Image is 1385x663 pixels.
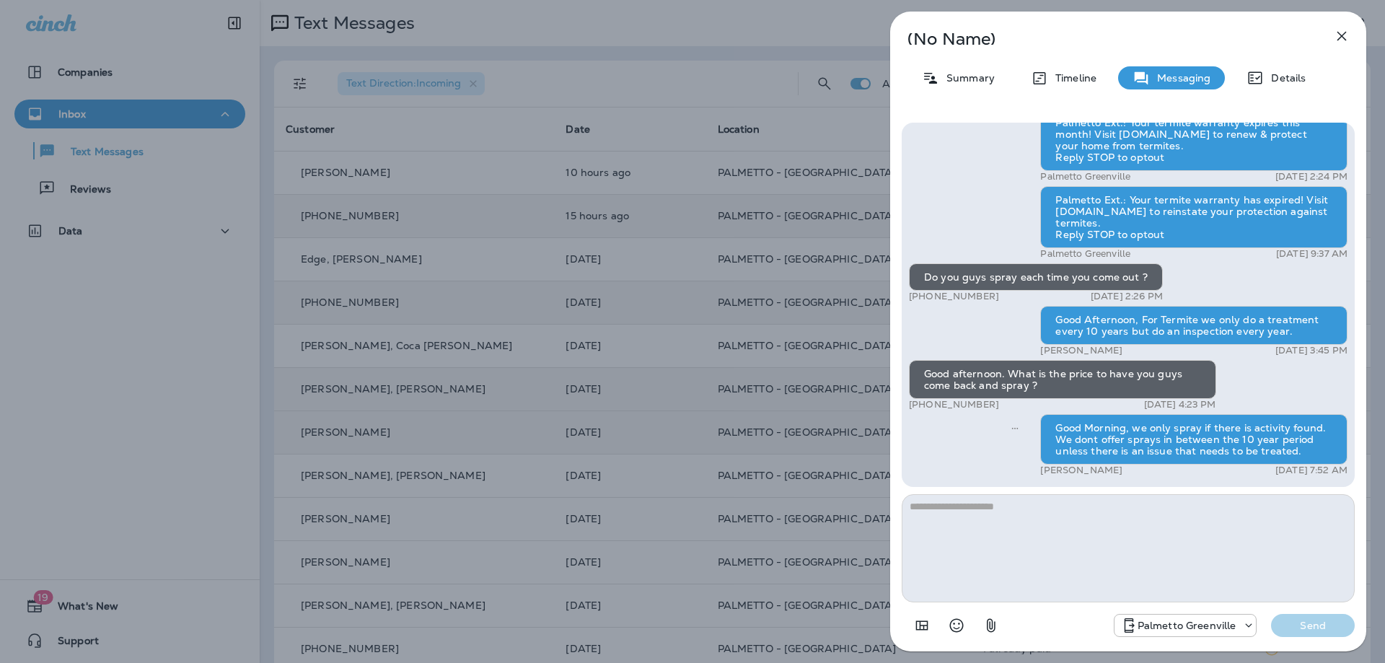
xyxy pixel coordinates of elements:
[907,33,1301,45] p: (No Name)
[1275,345,1347,356] p: [DATE] 3:45 PM
[942,611,971,640] button: Select an emoji
[1040,465,1122,476] p: [PERSON_NAME]
[907,611,936,640] button: Add in a premade template
[1040,306,1347,345] div: Good Afternoon, For Termite we only do a treatment every 10 years but do an inspection every year.
[1040,109,1347,171] div: Palmetto Ext.: Your termite warranty expires this month! Visit [DOMAIN_NAME] to renew & protect y...
[1040,248,1130,260] p: Palmetto Greenville
[1091,291,1163,302] p: [DATE] 2:26 PM
[1150,72,1210,84] p: Messaging
[909,263,1163,291] div: Do you guys spray each time you come out ?
[909,360,1216,399] div: Good afternoon. What is the price to have you guys come back and spray ?
[1040,345,1122,356] p: [PERSON_NAME]
[1264,72,1306,84] p: Details
[939,72,995,84] p: Summary
[1011,421,1019,434] span: Sent
[1276,248,1347,260] p: [DATE] 9:37 AM
[909,399,999,410] p: [PHONE_NUMBER]
[1048,72,1096,84] p: Timeline
[1040,171,1130,183] p: Palmetto Greenville
[1040,186,1347,248] div: Palmetto Ext.: Your termite warranty has expired! Visit [DOMAIN_NAME] to reinstate your protectio...
[1275,465,1347,476] p: [DATE] 7:52 AM
[1275,171,1347,183] p: [DATE] 2:24 PM
[1040,414,1347,465] div: Good Morning, we only spray if there is activity found. We dont offer sprays in between the 10 ye...
[1138,620,1236,631] p: Palmetto Greenville
[1144,399,1216,410] p: [DATE] 4:23 PM
[909,291,999,302] p: [PHONE_NUMBER]
[1114,617,1257,634] div: +1 (864) 385-1074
